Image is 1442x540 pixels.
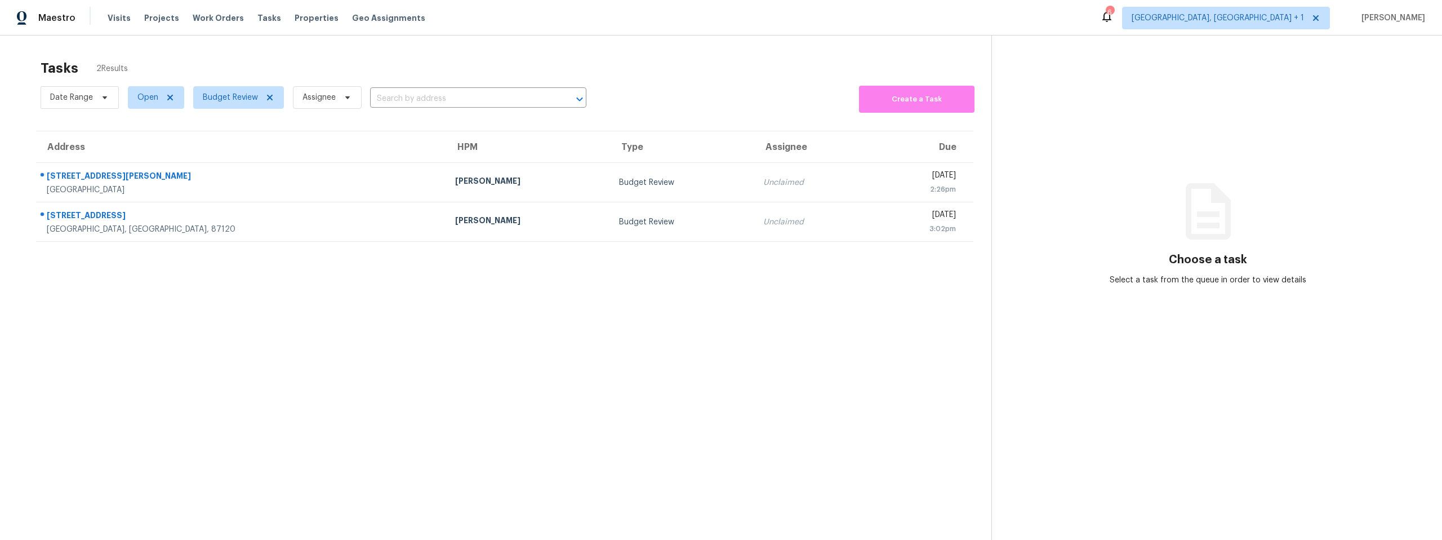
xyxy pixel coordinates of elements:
button: Open [572,91,588,107]
div: [DATE] [878,170,956,184]
h3: Choose a task [1169,254,1247,265]
th: Type [610,131,754,163]
span: Create a Task [865,93,969,106]
span: Geo Assignments [352,12,425,24]
span: [GEOGRAPHIC_DATA], [GEOGRAPHIC_DATA] + 1 [1132,12,1304,24]
div: [PERSON_NAME] [455,175,601,189]
span: Projects [144,12,179,24]
div: [DATE] [878,209,956,223]
span: 2 Results [96,63,128,74]
span: Assignee [302,92,336,103]
div: [GEOGRAPHIC_DATA], [GEOGRAPHIC_DATA], 87120 [47,224,437,235]
span: Open [137,92,158,103]
div: Unclaimed [763,177,861,188]
div: [GEOGRAPHIC_DATA] [47,184,437,196]
span: Properties [295,12,339,24]
input: Search by address [370,90,555,108]
th: Due [869,131,973,163]
div: [STREET_ADDRESS][PERSON_NAME] [47,170,437,184]
span: Visits [108,12,131,24]
h2: Tasks [41,63,78,74]
span: Work Orders [193,12,244,24]
span: Maestro [38,12,75,24]
div: 6 [1106,7,1114,18]
div: Unclaimed [763,216,861,228]
div: 3:02pm [878,223,956,234]
th: Assignee [754,131,870,163]
div: [STREET_ADDRESS] [47,210,437,224]
span: Tasks [257,14,281,22]
div: [PERSON_NAME] [455,215,601,229]
th: HPM [446,131,610,163]
span: Date Range [50,92,93,103]
div: 2:26pm [878,184,956,195]
div: Budget Review [619,216,745,228]
div: Budget Review [619,177,745,188]
span: Budget Review [203,92,258,103]
button: Create a Task [859,86,974,113]
th: Address [36,131,446,163]
div: Select a task from the queue in order to view details [1100,275,1316,286]
span: [PERSON_NAME] [1357,12,1425,24]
